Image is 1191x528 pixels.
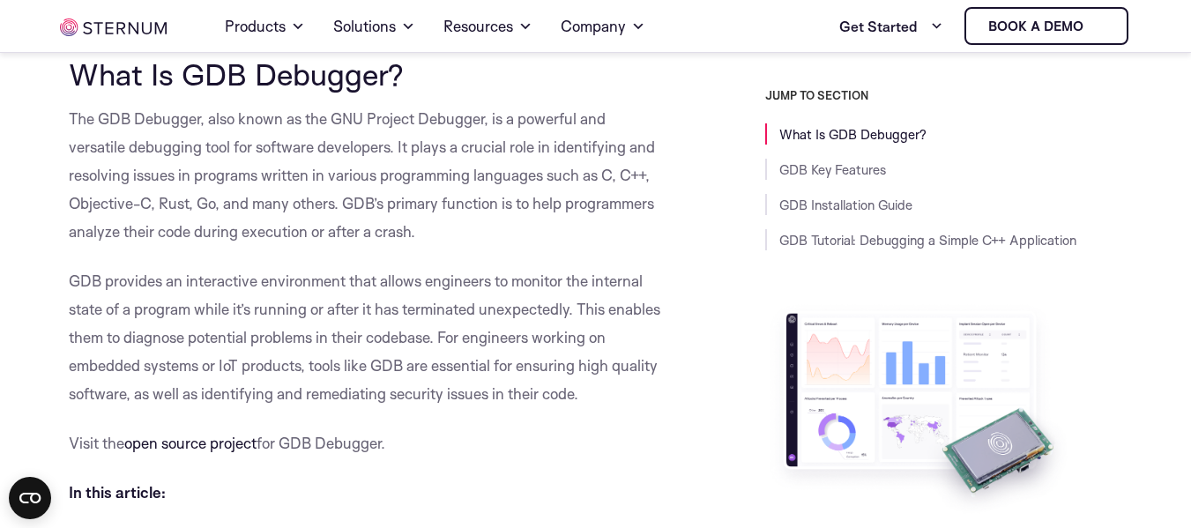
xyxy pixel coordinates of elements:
p: Visit the for GDB Debugger. [69,429,666,457]
a: Resources [443,2,532,51]
a: GDB Key Features [779,161,886,178]
a: GDB Tutorial: Debugging a Simple C++ Application [779,232,1076,249]
img: sternum iot [60,19,167,36]
a: Products [225,2,305,51]
a: open source project [124,434,257,452]
a: Get Started [839,9,943,44]
button: Open CMP widget [9,477,51,519]
p: The GDB Debugger, also known as the GNU Project Debugger, is a powerful and versatile debugging t... [69,105,666,246]
p: GDB provides an interactive environment that allows engineers to monitor the internal state of a ... [69,267,666,408]
a: GDB Installation Guide [779,197,912,213]
img: Take Sternum for a Test Drive with a Free Evaluation Kit [765,300,1074,519]
img: sternum iot [1091,19,1105,33]
a: Company [561,2,645,51]
strong: In this article: [69,483,166,502]
h2: What Is GDB Debugger? [69,57,666,91]
a: What Is GDB Debugger? [779,126,927,143]
h3: JUMP TO SECTION [765,88,1132,102]
a: Solutions [333,2,415,51]
a: Book a demo [964,7,1128,45]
